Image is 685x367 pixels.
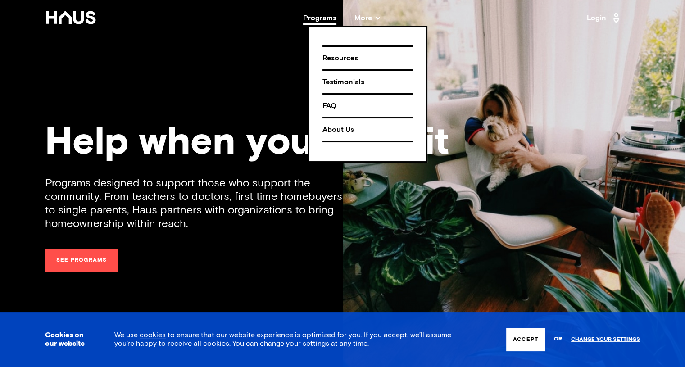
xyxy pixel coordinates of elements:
[322,74,413,90] div: Testimonials
[322,50,413,66] div: Resources
[571,336,640,343] a: Change your settings
[322,98,413,114] div: FAQ
[45,249,118,272] a: See programs
[322,117,413,142] a: About Us
[506,328,545,351] button: Accept
[140,331,166,339] a: cookies
[322,45,413,69] a: Resources
[303,14,336,22] a: Programs
[45,124,640,162] div: Help when you need it
[45,177,343,231] div: Programs designed to support those who support the community. From teachers to doctors, first tim...
[322,69,413,93] a: Testimonials
[587,11,622,25] a: Login
[354,14,380,22] span: More
[322,93,413,117] a: FAQ
[322,122,413,138] div: About Us
[114,331,451,347] span: We use to ensure that our website experience is optimized for you. If you accept, we’ll assume yo...
[45,331,92,348] h3: Cookies on our website
[554,331,562,347] span: or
